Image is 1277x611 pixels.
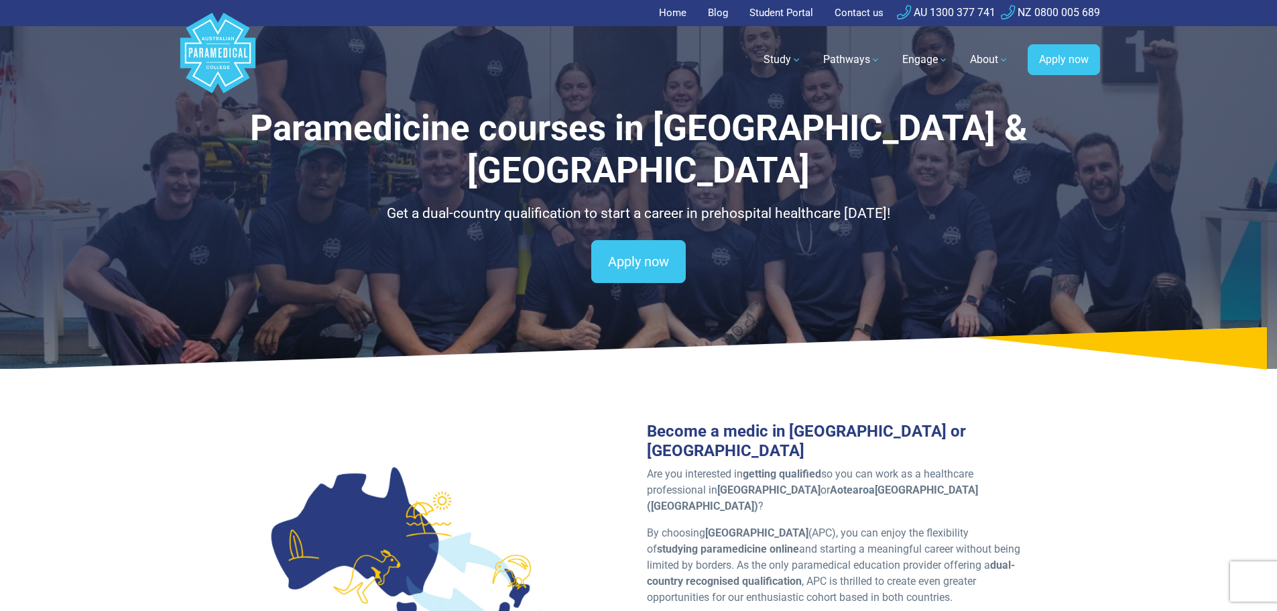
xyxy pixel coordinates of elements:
h3: Become a medic in [GEOGRAPHIC_DATA] or [GEOGRAPHIC_DATA] [647,422,1031,461]
h1: Paramedicine courses in [GEOGRAPHIC_DATA] & [GEOGRAPHIC_DATA] [247,107,1031,192]
p: By choosing (APC), you can enjoy the flexibility of and starting a meaningful career without bein... [647,525,1031,606]
strong: dual-country recognised qualification [647,559,1015,588]
a: Apply now [591,240,686,283]
a: Engage [894,41,957,78]
a: AU 1300 377 741 [897,6,995,19]
p: Are you interested in so you can work as a healthcare professional in or ? [647,466,1031,514]
a: Australian Paramedical College [178,26,258,94]
a: Apply now [1028,44,1100,75]
strong: Aotearoa [830,484,875,496]
a: Study [755,41,810,78]
p: Get a dual-country qualification to start a career in prehospital healthcare [DATE]! [247,203,1031,225]
strong: online [770,543,799,555]
strong: [GEOGRAPHIC_DATA] [717,484,820,496]
strong: studying paramedicine [657,543,767,555]
a: Pathways [815,41,889,78]
strong: [GEOGRAPHIC_DATA] ([GEOGRAPHIC_DATA]) [647,484,978,512]
strong: getting qualified [743,467,821,480]
strong: [GEOGRAPHIC_DATA] [705,526,808,539]
a: About [962,41,1017,78]
a: NZ 0800 005 689 [1001,6,1100,19]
